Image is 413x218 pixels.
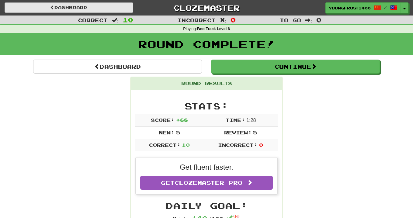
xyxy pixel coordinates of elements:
[2,38,411,50] h1: Round Complete!
[176,117,188,123] span: + 68
[135,101,278,111] h2: Stats:
[224,130,252,135] span: Review:
[177,17,216,23] span: Incorrect
[142,2,271,13] a: Clozemaster
[325,2,401,13] a: YoungFrost1400 /
[280,17,301,23] span: To go
[78,17,108,23] span: Correct
[149,142,181,148] span: Correct:
[197,27,230,31] strong: Fast Track Level 6
[159,130,175,135] span: New:
[175,179,242,186] span: Clozemaster Pro
[218,142,258,148] span: Incorrect:
[33,60,202,74] a: Dashboard
[135,201,278,211] h2: Daily Goal:
[316,16,321,23] span: 0
[246,118,256,123] span: 1 : 28
[176,130,180,135] span: 5
[123,16,133,23] span: 10
[211,60,380,74] button: Continue
[182,142,190,148] span: 10
[140,162,273,172] p: Get fluent faster.
[112,18,119,23] span: :
[5,2,133,13] a: Dashboard
[140,176,273,190] a: GetClozemaster Pro
[131,77,282,90] div: Round Results
[225,117,245,123] span: Time:
[220,18,227,23] span: :
[259,142,263,148] span: 0
[253,130,257,135] span: 5
[151,117,175,123] span: Score:
[384,5,387,9] span: /
[305,18,312,23] span: :
[231,16,236,23] span: 0
[329,5,371,11] span: YoungFrost1400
